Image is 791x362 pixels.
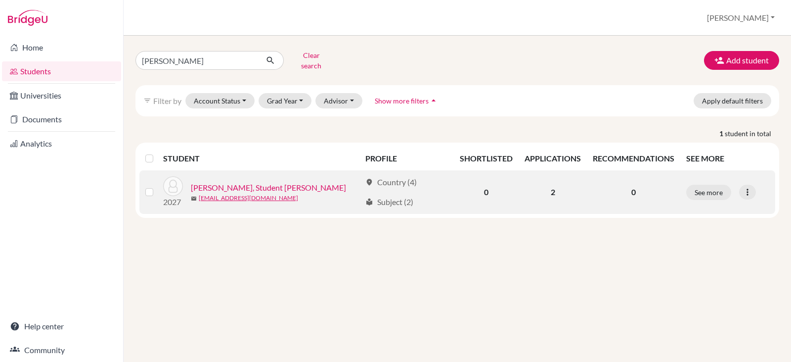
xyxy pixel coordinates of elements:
[365,198,373,206] span: local_library
[315,93,362,108] button: Advisor
[163,147,359,170] th: STUDENT
[366,93,447,108] button: Show more filtersarrow_drop_up
[199,194,298,203] a: [EMAIL_ADDRESS][DOMAIN_NAME]
[359,147,454,170] th: PROFILE
[2,134,121,154] a: Analytics
[719,128,725,139] strong: 1
[2,316,121,336] a: Help center
[2,86,121,105] a: Universities
[135,51,258,70] input: Find student by name...
[365,178,373,186] span: location_on
[2,109,121,129] a: Documents
[2,340,121,360] a: Community
[454,170,519,214] td: 0
[725,128,779,139] span: student in total
[365,176,417,188] div: Country (4)
[429,96,439,105] i: arrow_drop_up
[375,97,429,105] span: Show more filters
[2,38,121,57] a: Home
[2,61,121,81] a: Students
[587,147,680,170] th: RECOMMENDATIONS
[284,48,339,73] button: Clear search
[680,147,775,170] th: SEE MORE
[163,176,183,196] img: Brennan, Student Kevin
[365,196,413,208] div: Subject (2)
[185,93,255,108] button: Account Status
[704,51,779,70] button: Add student
[191,196,197,202] span: mail
[153,96,181,105] span: Filter by
[143,97,151,104] i: filter_list
[519,147,587,170] th: APPLICATIONS
[694,93,771,108] button: Apply default filters
[593,186,674,198] p: 0
[163,196,183,208] p: 2027
[8,10,47,26] img: Bridge-U
[519,170,587,214] td: 2
[191,182,346,194] a: [PERSON_NAME], Student [PERSON_NAME]
[454,147,519,170] th: SHORTLISTED
[686,185,731,200] button: See more
[703,8,779,27] button: [PERSON_NAME]
[259,93,312,108] button: Grad Year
